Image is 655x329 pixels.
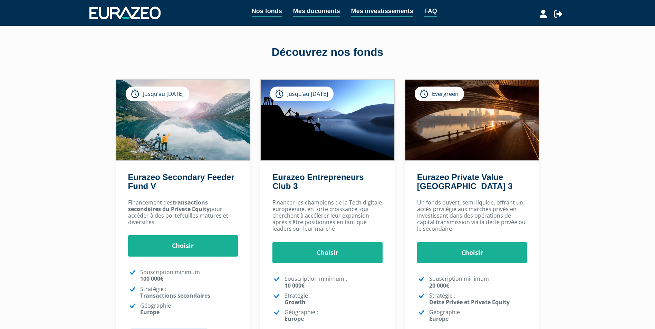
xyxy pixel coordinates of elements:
[285,292,383,306] p: Stratégie :
[293,6,340,17] a: Mes documents
[128,199,238,226] p: Financement des pour accéder à des portefeuilles matures et diversifiés.
[429,298,510,306] strong: Dette Privée et Private Equity
[128,199,210,213] strong: transactions secondaires du Private Equity
[417,242,527,263] a: Choisir
[405,80,539,160] img: Eurazeo Private Value Europe 3
[429,282,449,289] strong: 20 000€
[128,235,238,257] a: Choisir
[272,199,383,232] p: Financer les champions de la Tech digitale européenne, en forte croissance, qui cherchent à accél...
[351,6,413,17] a: Mes investissements
[417,172,512,191] a: Eurazeo Private Value [GEOGRAPHIC_DATA] 3
[140,269,238,282] p: Souscription minimum :
[116,80,250,160] img: Eurazeo Secondary Feeder Fund V
[252,6,282,17] a: Nos fonds
[128,172,234,191] a: Eurazeo Secondary Feeder Fund V
[429,292,527,306] p: Stratégie :
[417,199,527,232] p: Un fonds ouvert, semi liquide, offrant un accès privilégié aux marchés privés en investissant dan...
[429,315,449,322] strong: Europe
[140,286,238,299] p: Stratégie :
[285,315,304,322] strong: Europe
[140,308,160,316] strong: Europe
[131,44,524,60] div: Découvrez nos fonds
[140,302,238,316] p: Géographie :
[285,276,383,289] p: Souscription minimum :
[126,87,189,101] div: Jusqu’au [DATE]
[140,292,210,299] strong: Transactions secondaires
[415,87,464,101] div: Evergreen
[89,7,161,19] img: 1732889491-logotype_eurazeo_blanc_rvb.png
[285,309,383,322] p: Géographie :
[424,6,437,17] a: FAQ
[140,275,163,282] strong: 100 000€
[429,309,527,322] p: Géographie :
[285,298,306,306] strong: Growth
[429,276,527,289] p: Souscription minimum :
[272,172,364,191] a: Eurazeo Entrepreneurs Club 3
[285,282,305,289] strong: 10 000€
[261,80,394,160] img: Eurazeo Entrepreneurs Club 3
[270,87,334,101] div: Jusqu’au [DATE]
[272,242,383,263] a: Choisir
